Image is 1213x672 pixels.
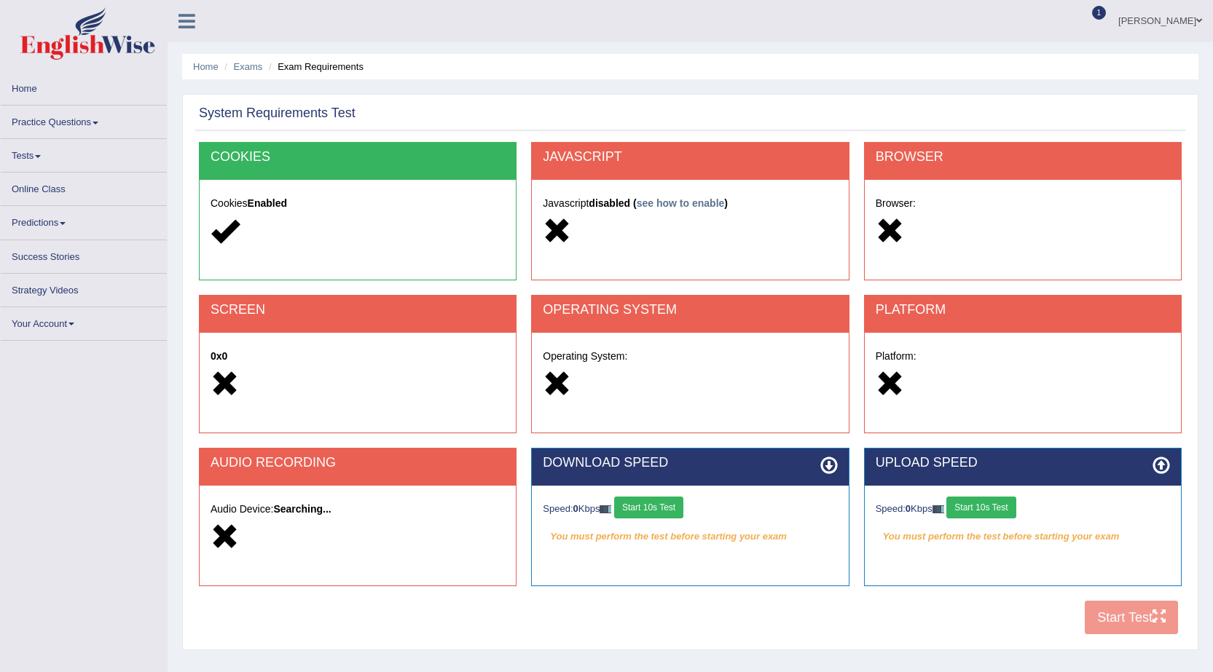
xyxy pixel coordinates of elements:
a: Home [193,61,219,72]
h2: JAVASCRIPT [543,150,837,165]
a: Success Stories [1,240,167,269]
em: You must perform the test before starting your exam [543,526,837,548]
button: Start 10s Test [614,497,683,518]
a: Predictions [1,206,167,234]
img: ajax-loader-fb-connection.gif [600,505,611,513]
strong: Enabled [248,197,287,209]
a: Tests [1,139,167,167]
h5: Browser: [876,198,1170,209]
a: Practice Questions [1,106,167,134]
h2: AUDIO RECORDING [211,456,505,470]
h2: SCREEN [211,303,505,317]
h2: BROWSER [876,150,1170,165]
a: Exams [234,61,263,72]
h5: Platform: [876,351,1170,362]
a: see how to enable [637,197,725,209]
strong: Searching... [273,503,331,515]
strong: 0 [573,503,578,514]
button: Start 10s Test [946,497,1016,518]
li: Exam Requirements [265,60,364,74]
div: Speed: Kbps [876,497,1170,522]
h2: OPERATING SYSTEM [543,303,837,317]
a: Online Class [1,173,167,201]
h5: Operating System: [543,351,837,362]
h2: PLATFORM [876,303,1170,317]
h2: UPLOAD SPEED [876,456,1170,470]
h5: Audio Device: [211,504,505,515]
a: Strategy Videos [1,274,167,302]
a: Home [1,72,167,100]
strong: 0 [906,503,911,514]
h2: DOWNLOAD SPEED [543,456,837,470]
h2: COOKIES [211,150,505,165]
strong: 0x0 [211,350,227,362]
h2: System Requirements Test [199,106,356,121]
h5: Cookies [211,198,505,209]
strong: disabled ( ) [589,197,728,209]
a: Your Account [1,307,167,336]
em: You must perform the test before starting your exam [876,526,1170,548]
span: 1 [1092,6,1107,20]
img: ajax-loader-fb-connection.gif [933,505,944,513]
h5: Javascript [543,198,837,209]
div: Speed: Kbps [543,497,837,522]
